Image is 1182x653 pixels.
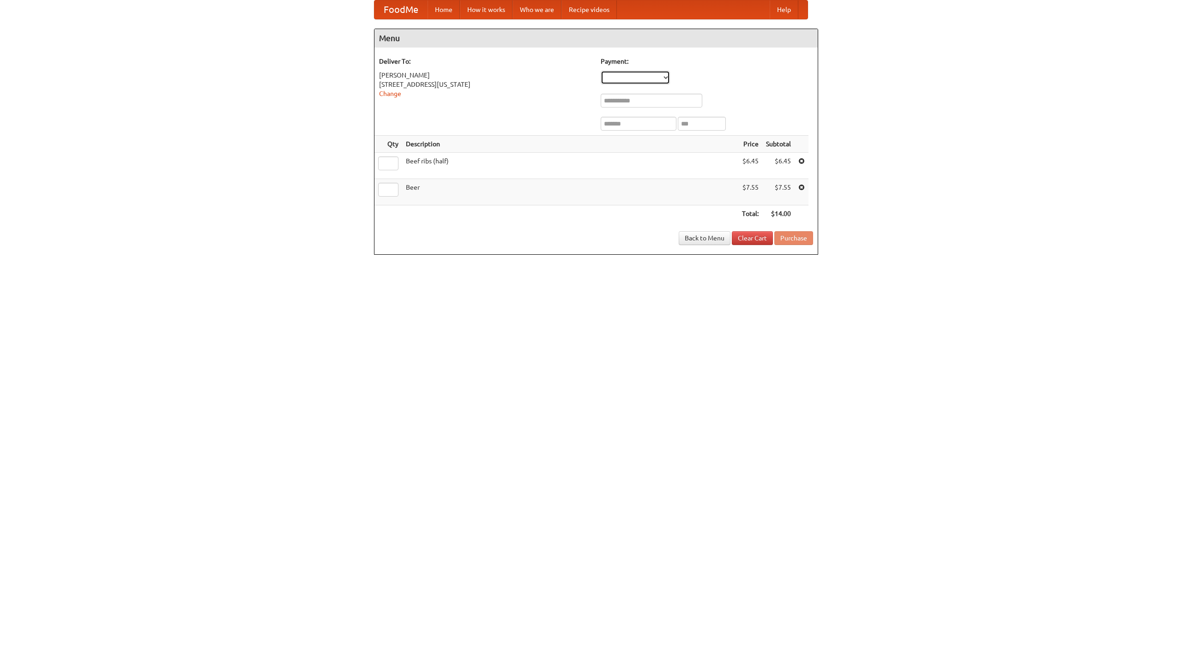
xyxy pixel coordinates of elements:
[379,71,591,80] div: [PERSON_NAME]
[428,0,460,19] a: Home
[738,179,762,205] td: $7.55
[379,90,401,97] a: Change
[402,136,738,153] th: Description
[402,179,738,205] td: Beer
[762,205,795,222] th: $14.00
[762,153,795,179] td: $6.45
[460,0,513,19] a: How it works
[738,205,762,222] th: Total:
[738,153,762,179] td: $6.45
[762,136,795,153] th: Subtotal
[679,231,730,245] a: Back to Menu
[774,231,813,245] button: Purchase
[762,179,795,205] td: $7.55
[374,0,428,19] a: FoodMe
[738,136,762,153] th: Price
[561,0,617,19] a: Recipe videos
[402,153,738,179] td: Beef ribs (half)
[374,29,818,48] h4: Menu
[379,80,591,89] div: [STREET_ADDRESS][US_STATE]
[379,57,591,66] h5: Deliver To:
[732,231,773,245] a: Clear Cart
[513,0,561,19] a: Who we are
[374,136,402,153] th: Qty
[770,0,798,19] a: Help
[601,57,813,66] h5: Payment:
